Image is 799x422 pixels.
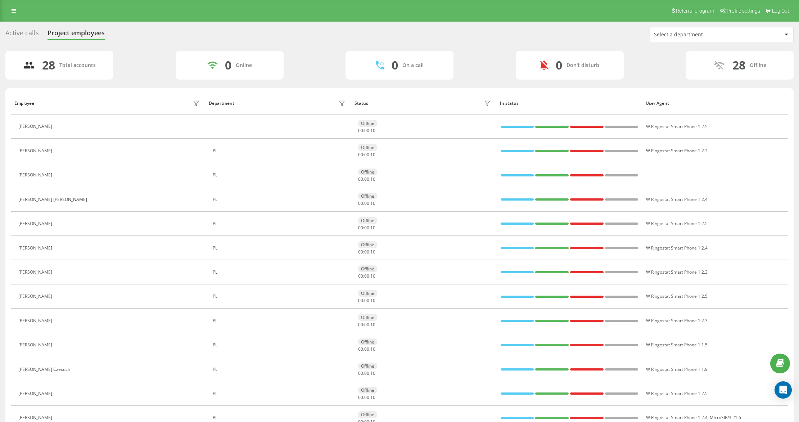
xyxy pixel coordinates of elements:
span: 00 [364,346,369,352]
span: 00 [358,346,363,352]
div: : : [358,152,375,157]
div: PL [213,148,347,153]
span: 00 [358,394,363,400]
span: 00 [364,394,369,400]
div: Offline [358,241,377,248]
span: 00 [364,249,369,255]
div: [PERSON_NAME] [18,318,54,323]
span: 00 [364,152,369,158]
div: : : [358,201,375,206]
div: Open Intercom Messenger [775,381,792,399]
div: Offline [358,217,377,224]
span: Referral program [676,8,714,14]
span: 00 [364,297,369,304]
div: [PERSON_NAME] [18,124,54,129]
div: [PERSON_NAME] Czesuch [18,367,72,372]
div: Total accounts [59,62,96,68]
span: 00 [364,370,369,376]
span: 10 [370,249,375,255]
span: W Ringostat Smart Phone 1.2.2 [646,148,708,154]
div: Offline [358,363,377,369]
span: W Ringostat Smart Phone 1.2.4 [646,245,708,251]
div: On a call [402,62,424,68]
div: Offline [358,411,377,418]
span: 00 [358,249,363,255]
span: 00 [358,200,363,206]
div: [PERSON_NAME] [18,172,54,178]
span: 00 [358,127,363,134]
span: W Ringostat Smart Phone 1.2.5 [646,390,708,396]
div: : : [358,128,375,133]
div: Offline [358,193,377,199]
div: Don't disturb [566,62,599,68]
span: 10 [370,370,375,376]
div: Active calls [5,29,39,40]
div: PL [213,221,347,226]
span: 00 [358,273,363,279]
span: MicroSIP/3.21.6 [710,414,741,421]
div: : : [358,371,375,376]
div: Offline [358,265,377,272]
span: W Ringostat Smart Phone 1.2.5 [646,293,708,299]
div: In status [500,101,639,106]
span: 10 [370,225,375,231]
div: Offline [358,169,377,175]
div: [PERSON_NAME] [18,246,54,251]
span: W Ringostat Smart Phone 1.2.5 [646,220,708,226]
span: 00 [364,176,369,182]
span: 10 [370,152,375,158]
div: : : [358,274,375,279]
div: Select a department [654,32,740,38]
span: 00 [358,322,363,328]
span: 00 [358,152,363,158]
div: Department [209,101,234,106]
div: 0 [392,58,398,72]
div: : : [358,395,375,400]
span: 10 [370,176,375,182]
div: PL [213,197,347,202]
div: Employee [14,101,34,106]
span: 00 [364,127,369,134]
span: W Ringostat Smart Phone 1.2.4 [646,414,708,421]
div: PL [213,246,347,251]
div: Online [236,62,252,68]
span: W Ringostat Smart Phone 1.2.3 [646,318,708,324]
span: 00 [358,297,363,304]
div: [PERSON_NAME] [18,391,54,396]
div: PL [213,415,347,420]
span: 00 [364,322,369,328]
div: [PERSON_NAME] [18,270,54,275]
div: 0 [225,58,231,72]
span: 00 [358,176,363,182]
div: Offline [358,387,377,394]
span: Profile settings [727,8,760,14]
span: 10 [370,127,375,134]
span: 10 [370,394,375,400]
span: W Ringostat Smart Phone 1.2.5 [646,124,708,130]
div: [PERSON_NAME] [18,342,54,347]
div: PL [213,294,347,299]
div: [PERSON_NAME] [18,415,54,420]
span: Log Out [772,8,789,14]
div: : : [358,177,375,182]
span: W Ringostat Smart Phone 1.2.3 [646,269,708,275]
div: [PERSON_NAME] [18,148,54,153]
div: Status [355,101,368,106]
div: PL [213,367,347,372]
span: 10 [370,346,375,352]
div: 0 [556,58,562,72]
div: PL [213,318,347,323]
span: 00 [358,370,363,376]
div: PL [213,391,347,396]
span: W Ringostat Smart Phone 1.2.4 [646,196,708,202]
div: Offline [358,290,377,297]
div: : : [358,225,375,230]
div: Offline [358,120,377,127]
div: Offline [750,62,766,68]
div: Project employees [48,29,105,40]
span: 00 [364,225,369,231]
div: PL [213,342,347,347]
div: : : [358,298,375,303]
div: Offline [358,314,377,321]
span: 00 [364,273,369,279]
